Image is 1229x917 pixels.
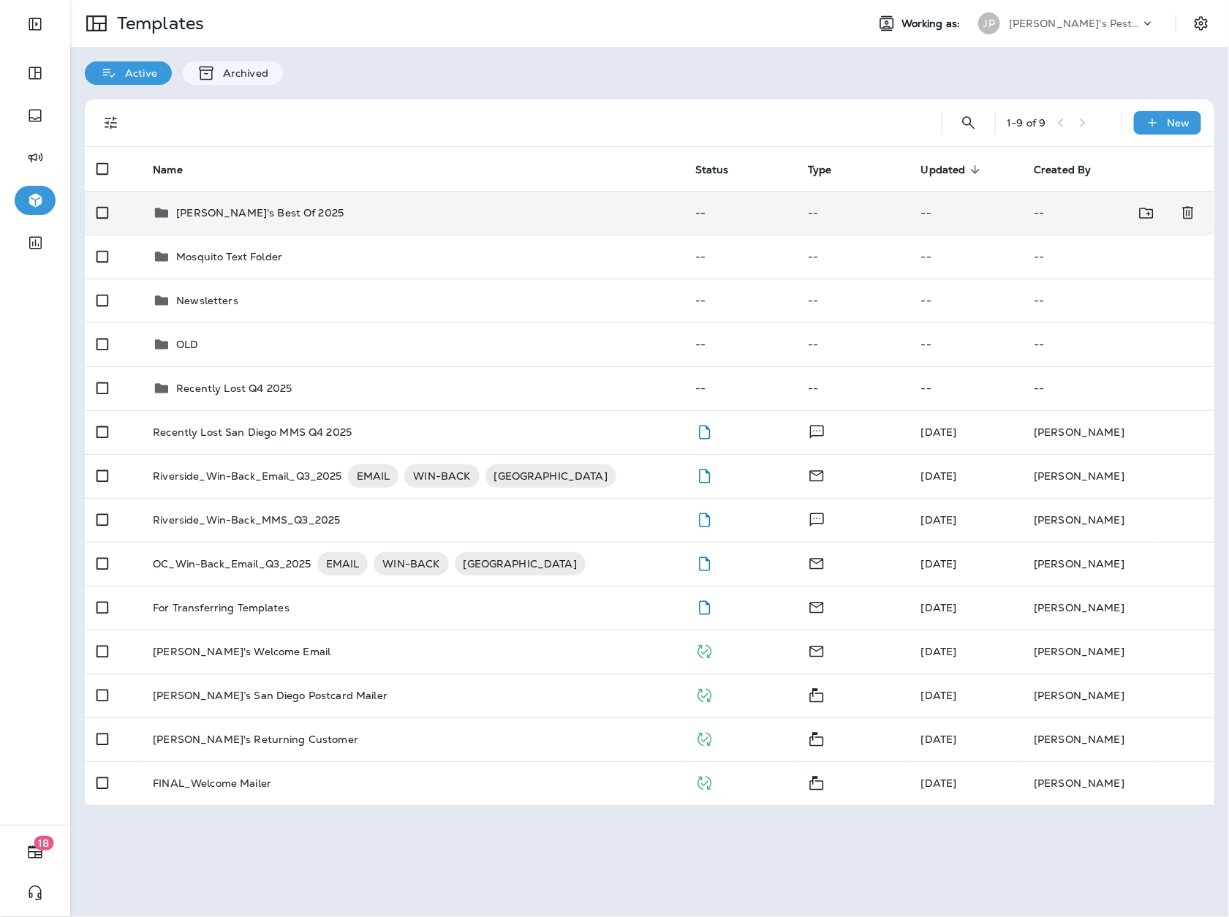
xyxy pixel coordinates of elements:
[317,556,368,571] span: EMAIL
[1022,717,1214,761] td: [PERSON_NAME]
[695,600,714,613] span: Draft
[1022,454,1214,498] td: [PERSON_NAME]
[15,837,56,867] button: 18
[153,602,290,614] p: For Transferring Templates
[153,646,330,657] p: [PERSON_NAME]'s Welcome Email
[796,366,910,410] td: --
[1022,191,1157,235] td: --
[796,235,910,279] td: --
[808,512,826,525] span: Text
[1022,542,1214,586] td: [PERSON_NAME]
[455,556,586,571] span: [GEOGRAPHIC_DATA]
[176,207,344,219] p: [PERSON_NAME]'s Best Of 2025
[796,191,910,235] td: --
[1022,366,1214,410] td: --
[1022,322,1214,366] td: --
[485,464,616,488] div: [GEOGRAPHIC_DATA]
[978,12,1000,34] div: JP
[684,322,797,366] td: --
[455,552,586,576] div: [GEOGRAPHIC_DATA]
[1173,198,1203,228] button: Delete
[176,251,282,263] p: Mosquito Text Folder
[374,556,448,571] span: WIN-BACK
[111,12,204,34] p: Templates
[910,191,1023,235] td: --
[1022,586,1214,630] td: [PERSON_NAME]
[808,600,825,613] span: Email
[153,690,387,701] p: [PERSON_NAME]’s San Diego Postcard Mailer
[808,775,825,788] span: Mailer
[921,426,957,439] span: Shannon Davis
[910,366,1023,410] td: --
[1022,498,1214,542] td: [PERSON_NAME]
[695,468,714,481] span: Draft
[808,687,825,701] span: Mailer
[485,469,616,483] span: [GEOGRAPHIC_DATA]
[921,513,957,527] span: Jason Munk
[808,163,851,176] span: Type
[921,645,957,658] span: J-P Scoville
[317,552,368,576] div: EMAIL
[695,687,714,701] span: Published
[910,322,1023,366] td: --
[1007,117,1046,129] div: 1 - 9 of 9
[153,164,183,176] span: Name
[1022,410,1214,454] td: [PERSON_NAME]
[808,424,826,437] span: Text
[695,512,714,525] span: Draft
[1188,10,1214,37] button: Settings
[921,733,957,746] span: Jason Munk
[34,836,54,850] span: 18
[921,469,957,483] span: Jason Munk
[684,235,797,279] td: --
[348,469,399,483] span: EMAIL
[216,67,268,79] p: Archived
[921,777,957,790] span: J-P Scoville
[695,775,714,788] span: Published
[1022,673,1214,717] td: [PERSON_NAME]
[695,164,729,176] span: Status
[796,279,910,322] td: --
[808,731,825,744] span: Mailer
[808,644,825,657] span: Email
[1132,198,1162,228] button: Move to folder
[153,163,202,176] span: Name
[153,552,311,576] p: OC_Win-Back_Email_Q3_2025
[684,366,797,410] td: --
[921,557,957,570] span: Jason Munk
[684,279,797,322] td: --
[1034,163,1110,176] span: Created By
[808,164,832,176] span: Type
[695,731,714,744] span: Published
[153,733,358,745] p: [PERSON_NAME]'s Returning Customer
[404,464,479,488] div: WIN-BACK
[921,163,985,176] span: Updated
[921,601,957,614] span: Shannon Davis
[1168,117,1190,129] p: New
[176,339,198,350] p: OLD
[921,164,966,176] span: Updated
[1022,630,1214,673] td: [PERSON_NAME]
[1034,164,1091,176] span: Created By
[15,10,56,39] button: Expand Sidebar
[118,67,157,79] p: Active
[153,426,352,438] p: Recently Lost San Diego MMS Q4 2025
[97,108,126,137] button: Filters
[1022,761,1214,805] td: [PERSON_NAME]
[153,464,341,488] p: Riverside_Win-Back_Email_Q3_2025
[153,514,340,526] p: Riverside_Win-Back_MMS_Q3_2025
[1022,235,1214,279] td: --
[808,468,825,481] span: Email
[695,644,714,657] span: Published
[153,777,271,789] p: FINAL_Welcome Mailer
[374,552,448,576] div: WIN-BACK
[921,689,957,702] span: Jason Munk
[901,18,964,30] span: Working as:
[176,295,238,306] p: Newsletters
[808,556,825,569] span: Email
[1009,18,1141,29] p: [PERSON_NAME]'s Pest Control - [GEOGRAPHIC_DATA]
[910,279,1023,322] td: --
[348,464,399,488] div: EMAIL
[910,235,1023,279] td: --
[176,382,292,394] p: Recently Lost Q4 2025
